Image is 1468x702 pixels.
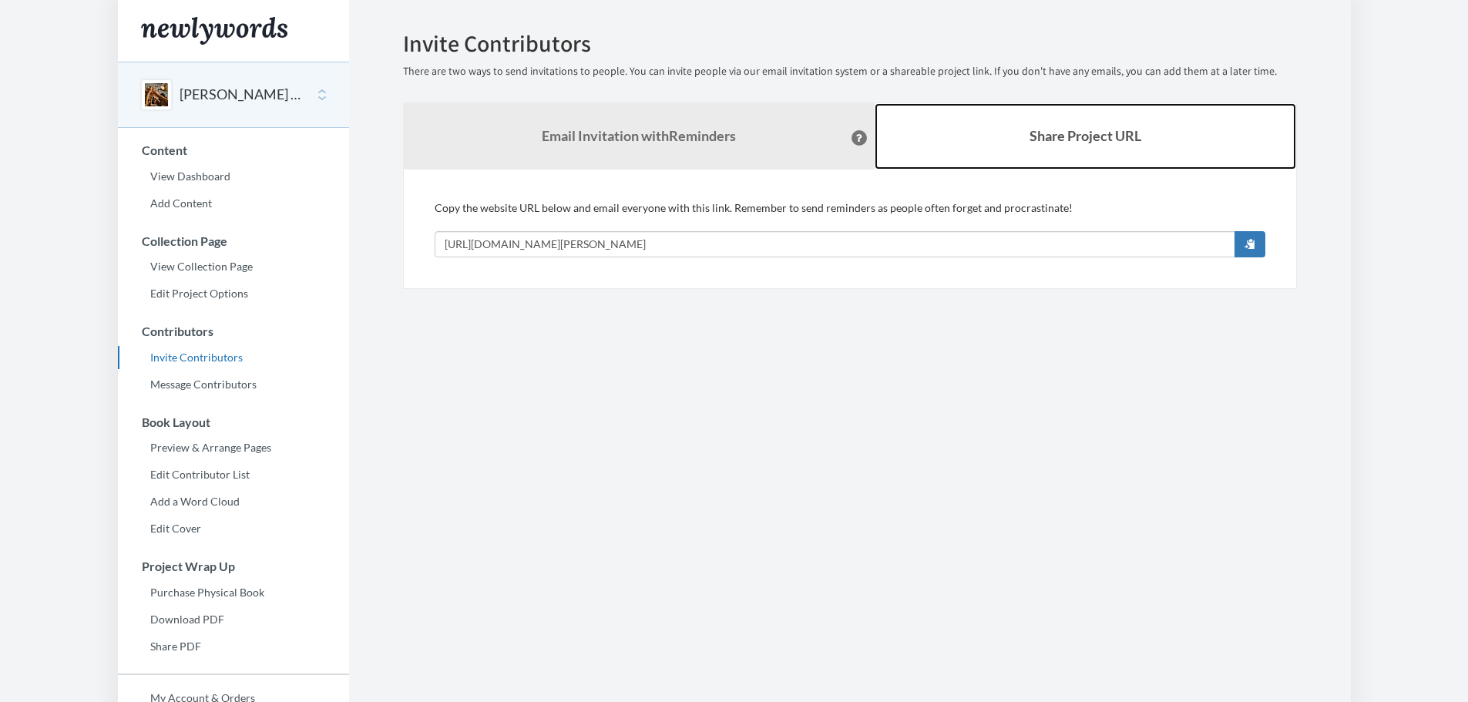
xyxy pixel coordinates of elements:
a: Message Contributors [118,373,349,396]
h3: Collection Page [119,234,349,248]
button: [PERSON_NAME] Retirement [180,85,304,105]
span: Support [31,11,86,25]
a: Add a Word Cloud [118,490,349,513]
h3: Content [119,143,349,157]
strong: Email Invitation with Reminders [542,127,736,144]
h2: Invite Contributors [403,31,1297,56]
a: Invite Contributors [118,346,349,369]
a: View Collection Page [118,255,349,278]
a: Edit Project Options [118,282,349,305]
a: Edit Contributor List [118,463,349,486]
b: Share Project URL [1030,127,1141,144]
p: There are two ways to send invitations to people. You can invite people via our email invitation ... [403,64,1297,79]
img: Newlywords logo [141,17,287,45]
a: Download PDF [118,608,349,631]
a: Preview & Arrange Pages [118,436,349,459]
div: Copy the website URL below and email everyone with this link. Remember to send reminders as peopl... [435,200,1265,257]
h3: Book Layout [119,415,349,429]
a: Edit Cover [118,517,349,540]
a: View Dashboard [118,165,349,188]
h3: Project Wrap Up [119,559,349,573]
a: Add Content [118,192,349,215]
a: Share PDF [118,635,349,658]
a: Purchase Physical Book [118,581,349,604]
h3: Contributors [119,324,349,338]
